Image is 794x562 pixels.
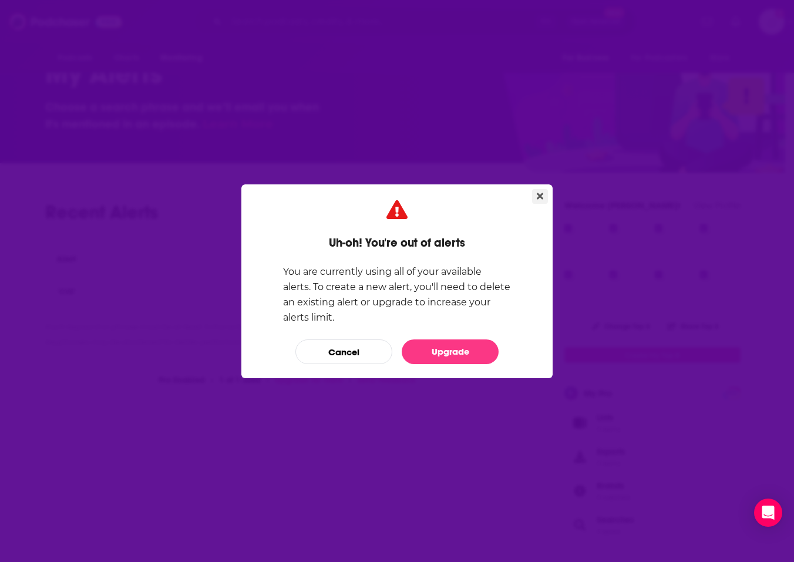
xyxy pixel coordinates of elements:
[329,235,465,250] h1: Uh-oh! You're out of alerts
[532,189,548,204] button: Close
[283,264,511,325] p: You are currently using all of your available alerts. To create a new alert, you'll need to delet...
[402,339,499,364] a: Upgrade
[754,499,782,527] div: Open Intercom Messenger
[295,339,392,364] button: Cancel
